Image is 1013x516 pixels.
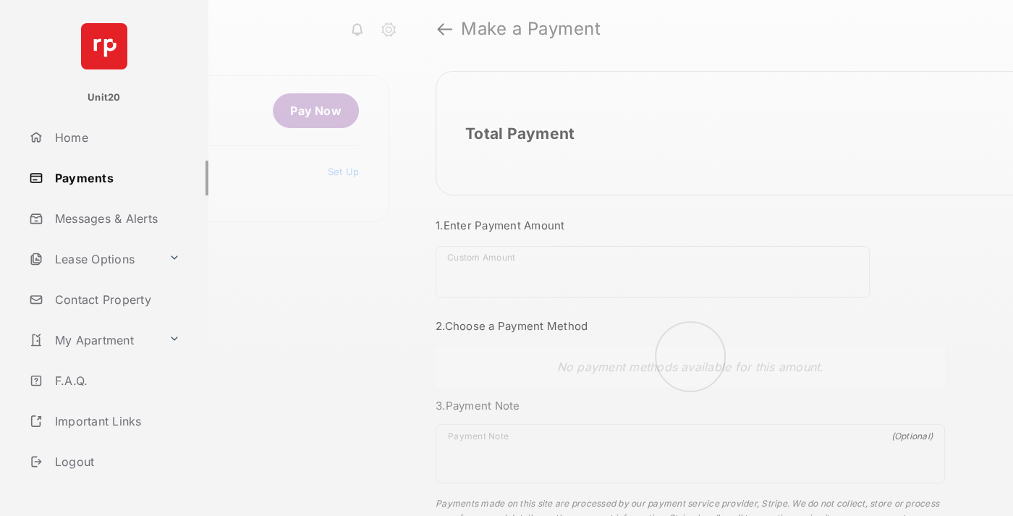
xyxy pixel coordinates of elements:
h2: Total Payment [465,124,575,143]
a: Logout [23,444,208,479]
a: Messages & Alerts [23,201,208,236]
h3: 2. Choose a Payment Method [436,319,945,333]
h3: 1. Enter Payment Amount [436,219,945,232]
h3: 3. Payment Note [436,399,945,413]
img: svg+xml;base64,PHN2ZyB4bWxucz0iaHR0cDovL3d3dy53My5vcmcvMjAwMC9zdmciIHdpZHRoPSI2NCIgaGVpZ2h0PSI2NC... [81,23,127,69]
p: Unit20 [88,90,121,105]
a: Home [23,120,208,155]
a: Important Links [23,404,186,439]
a: Contact Property [23,282,208,317]
a: Payments [23,161,208,195]
strong: Make a Payment [461,20,601,38]
a: My Apartment [23,323,163,358]
a: F.A.Q. [23,363,208,398]
a: Set Up [328,166,360,177]
a: Lease Options [23,242,163,276]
